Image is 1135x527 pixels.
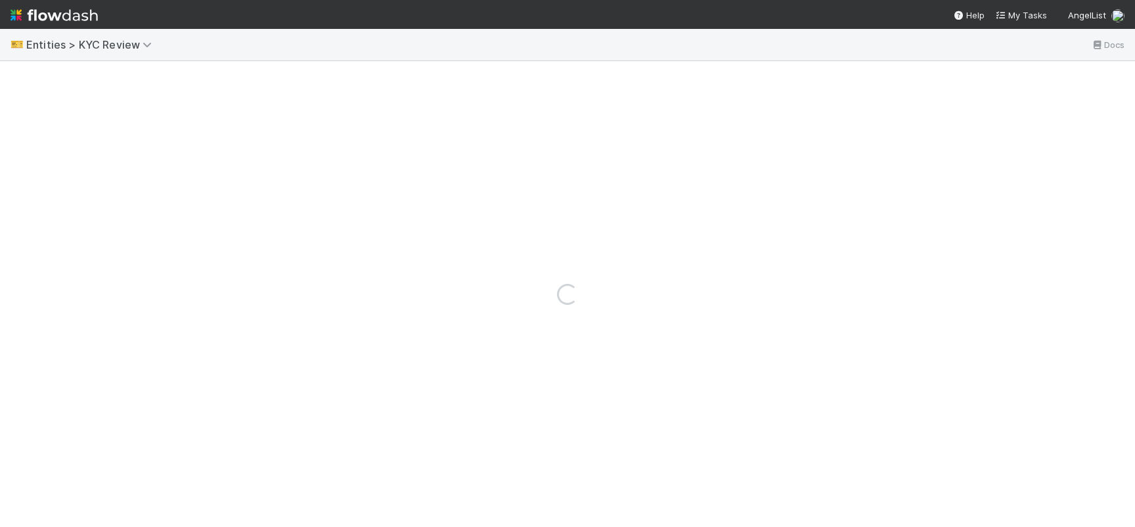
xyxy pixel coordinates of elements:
div: Help [953,9,985,22]
img: logo-inverted-e16ddd16eac7371096b0.svg [11,4,98,26]
span: AngelList [1068,10,1106,20]
a: Docs [1091,37,1124,53]
span: Entities > KYC Review [26,38,158,51]
img: avatar_d8fc9ee4-bd1b-4062-a2a8-84feb2d97839.png [1111,9,1124,22]
span: My Tasks [995,10,1047,20]
a: My Tasks [995,9,1047,22]
span: 🎫 [11,39,24,50]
